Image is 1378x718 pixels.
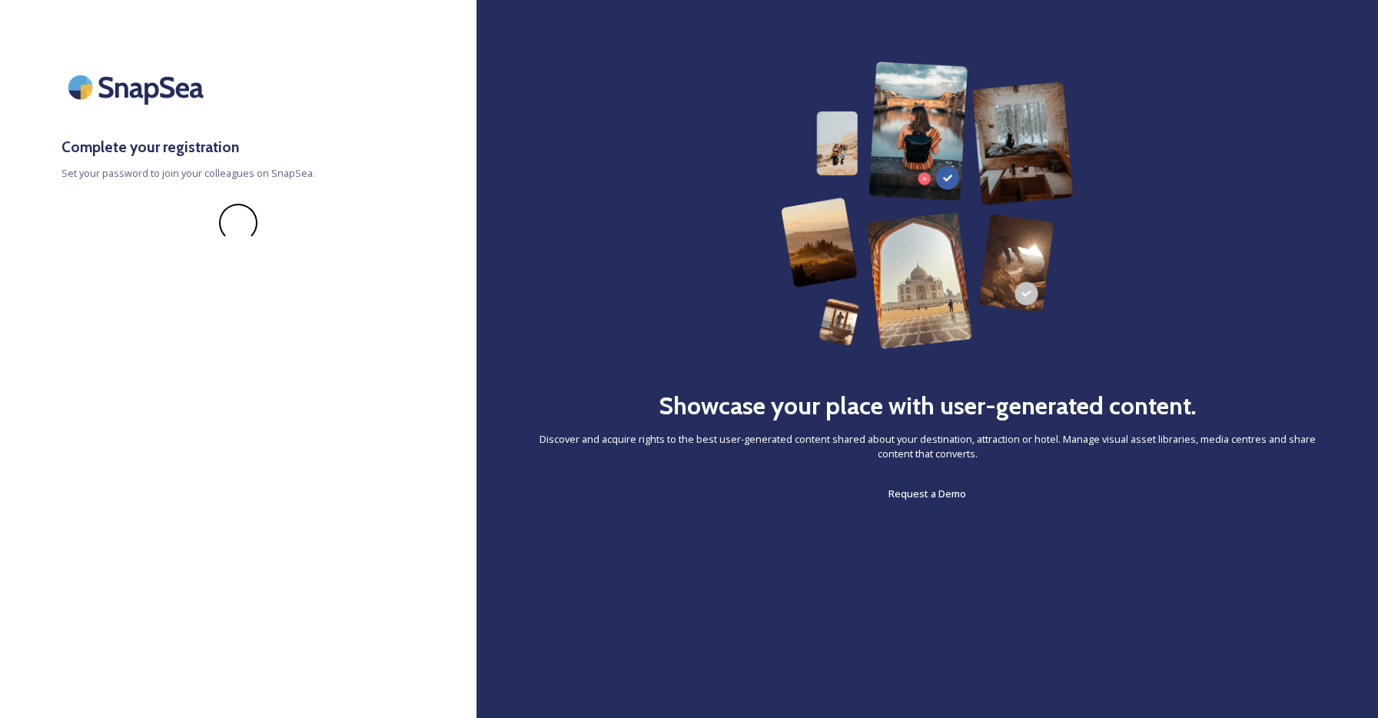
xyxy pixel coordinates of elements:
[781,61,1074,349] img: 63b42ca75bacad526042e722_Group%20154-p-800.png
[888,484,966,503] a: Request a Demo
[538,432,1317,461] span: Discover and acquire rights to the best user-generated content shared about your destination, att...
[888,487,966,500] span: Request a Demo
[61,136,415,158] h3: Complete your registration
[61,166,415,181] span: Set your password to join your colleagues on SnapSea.
[61,61,215,113] img: SnapSea Logo
[659,387,1197,424] h2: Showcase your place with user-generated content.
